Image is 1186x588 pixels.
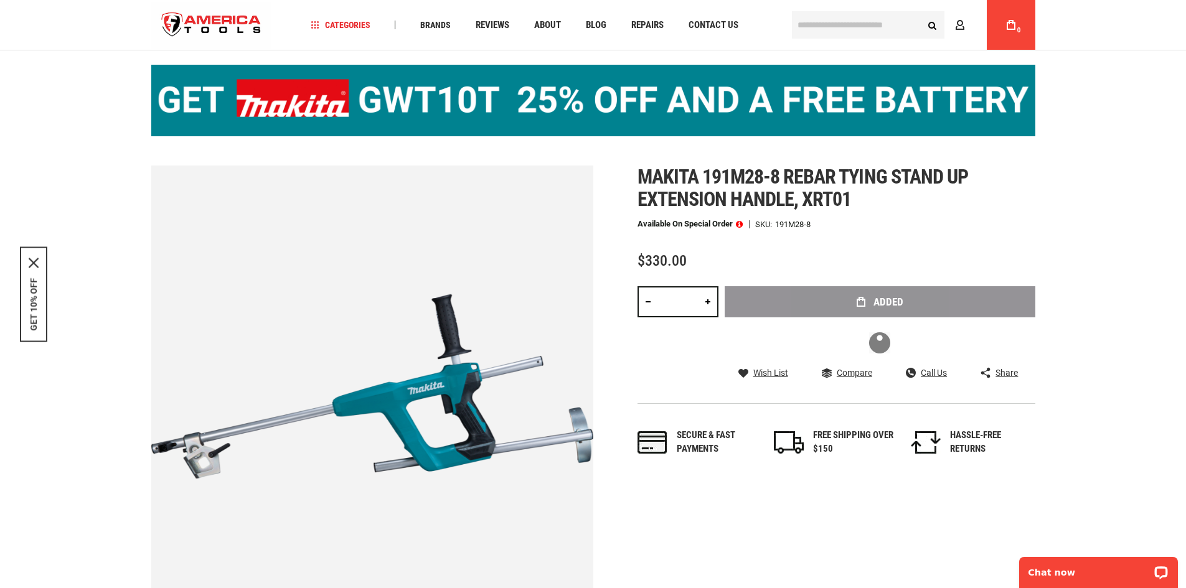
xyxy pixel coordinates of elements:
span: Contact Us [689,21,738,30]
a: Repairs [626,17,669,34]
img: America Tools [151,2,272,49]
div: Secure & fast payments [677,429,758,455]
a: Reviews [470,17,515,34]
span: Wish List [753,368,788,377]
span: Compare [837,368,872,377]
span: Makita 191m28-8 rebar tying stand up extension handle, xrt01 [638,165,968,211]
div: HASSLE-FREE RETURNS [950,429,1031,455]
img: shipping [774,431,804,454]
span: Repairs [631,21,664,30]
a: Call Us [906,367,947,378]
a: About [529,17,567,34]
img: payments [638,431,667,454]
span: $330.00 [638,252,687,269]
div: FREE SHIPPING OVER $150 [813,429,894,455]
a: store logo [151,2,272,49]
span: Call Us [921,368,947,377]
strong: SKU [755,220,775,228]
p: Available on Special Order [638,220,743,228]
span: Brands [420,21,451,29]
button: Search [921,13,944,37]
button: Close [29,258,39,268]
span: Share [995,368,1018,377]
a: Compare [822,367,872,378]
span: Blog [586,21,606,30]
a: Contact Us [683,17,744,34]
span: Reviews [476,21,509,30]
iframe: LiveChat chat widget [1011,549,1186,588]
button: GET 10% OFF [29,278,39,330]
a: Categories [305,17,376,34]
div: 191M28-8 [775,220,811,228]
a: Brands [415,17,456,34]
span: 0 [1017,27,1021,34]
a: Blog [580,17,612,34]
img: BOGO: Buy the Makita® XGT IMpact Wrench (GWT10T), get the BL4040 4ah Battery FREE! [151,65,1035,136]
svg: close icon [29,258,39,268]
span: About [534,21,561,30]
img: returns [911,431,941,454]
a: Wish List [738,367,788,378]
span: Categories [311,21,370,29]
